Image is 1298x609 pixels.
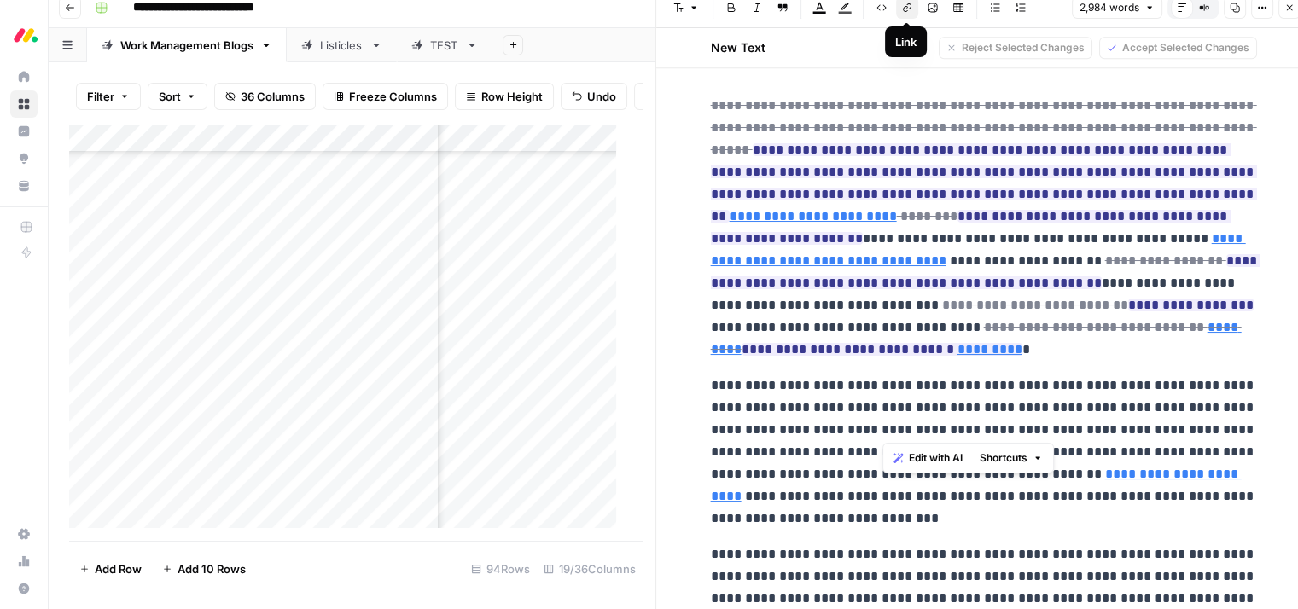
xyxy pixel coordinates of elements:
span: Sort [159,88,181,105]
a: Listicles [287,28,397,62]
span: Reject Selected Changes [962,40,1085,55]
span: Shortcuts [980,450,1027,466]
span: Accept Selected Changes [1122,40,1249,55]
button: Sort [148,83,207,110]
a: Browse [10,90,38,118]
button: Workspace: Monday.com [10,14,38,56]
a: Usage [10,548,38,575]
a: Opportunities [10,145,38,172]
button: Add Row [69,555,152,583]
div: 94 Rows [464,555,537,583]
a: Settings [10,520,38,548]
span: Row Height [481,88,543,105]
div: Link [895,33,917,50]
button: Row Height [455,83,554,110]
div: 19/36 Columns [537,555,643,583]
img: Monday.com Logo [10,20,41,50]
a: Home [10,63,38,90]
h2: New Text [711,39,765,56]
span: Add Row [95,560,142,577]
div: Work Management Blogs [120,37,253,54]
a: Your Data [10,172,38,200]
button: Reject Selected Changes [939,37,1092,59]
button: Shortcuts [973,447,1050,469]
div: Listicles [320,37,364,54]
span: Freeze Columns [349,88,437,105]
button: Accept Selected Changes [1099,37,1257,59]
span: Undo [587,88,616,105]
button: Undo [561,83,627,110]
button: Add 10 Rows [152,555,256,583]
button: Help + Support [10,575,38,602]
button: Freeze Columns [323,83,448,110]
a: Work Management Blogs [87,28,287,62]
span: Edit with AI [909,450,963,466]
span: Add 10 Rows [178,560,246,577]
span: 36 Columns [241,88,305,105]
button: 36 Columns [214,83,316,110]
div: TEST [430,37,459,54]
a: Insights [10,118,38,145]
span: Filter [87,88,114,105]
button: Edit with AI [887,447,969,469]
button: Filter [76,83,141,110]
a: TEST [397,28,492,62]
